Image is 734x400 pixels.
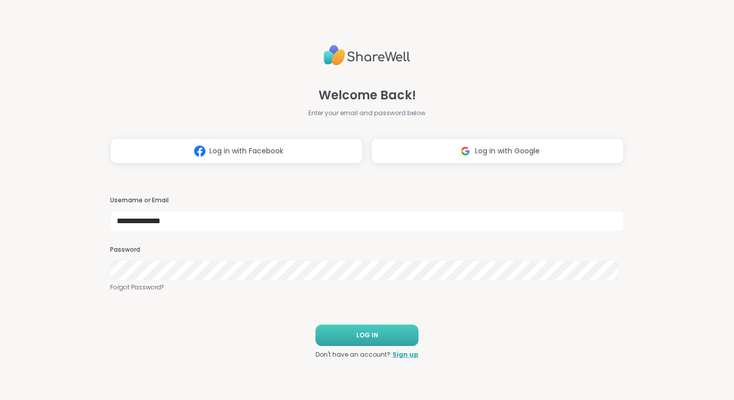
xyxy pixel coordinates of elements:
[110,246,624,254] h3: Password
[475,146,540,156] span: Log in with Google
[371,138,624,164] button: Log in with Google
[209,146,283,156] span: Log in with Facebook
[456,142,475,161] img: ShareWell Logomark
[190,142,209,161] img: ShareWell Logomark
[324,41,410,70] img: ShareWell Logo
[110,196,624,205] h3: Username or Email
[308,109,426,118] span: Enter your email and password below
[316,325,418,346] button: LOG IN
[316,350,390,359] span: Don't have an account?
[319,86,416,104] span: Welcome Back!
[356,331,378,340] span: LOG IN
[392,350,418,359] a: Sign up
[110,283,624,292] a: Forgot Password?
[110,138,363,164] button: Log in with Facebook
